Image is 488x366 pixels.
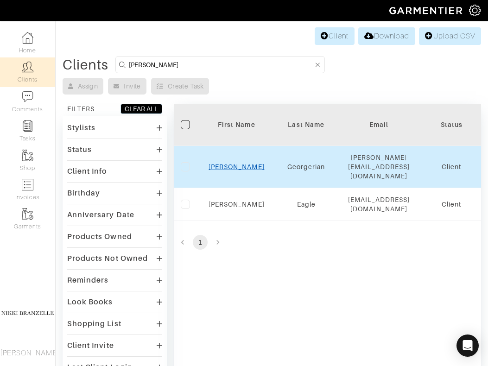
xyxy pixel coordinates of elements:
[279,120,334,129] div: Last Name
[272,104,341,146] th: Toggle SortBy
[22,32,33,44] img: dashboard-icon-dbcd8f5a0b271acd01030246c82b418ddd0df26cd7fceb0bd07c9910d44c42f6.png
[22,179,33,190] img: orders-icon-0abe47150d42831381b5fb84f609e132dff9fe21cb692f30cb5eec754e2cba89.png
[22,208,33,220] img: garments-icon-b7da505a4dc4fd61783c78ac3ca0ef83fa9d6f193b1c9dc38574b1d14d53ca28.png
[63,60,108,69] div: Clients
[67,104,95,114] div: FILTERS
[67,210,134,220] div: Anniversary Date
[287,163,325,170] a: Georgerian
[22,150,33,161] img: garments-icon-b7da505a4dc4fd61783c78ac3ca0ef83fa9d6f193b1c9dc38574b1d14d53ca28.png
[348,120,410,129] div: Email
[469,5,481,16] img: gear-icon-white-bd11855cb880d31180b6d7d6211b90ccbf57a29d726f0c71d8c61bd08dd39cc2.png
[209,120,265,129] div: First Name
[67,341,114,350] div: Client Invite
[174,235,481,250] nav: pagination navigation
[193,235,208,250] button: page 1
[120,104,162,114] button: CLEAR ALL
[67,254,148,263] div: Products Not Owned
[424,120,479,129] div: Status
[456,334,479,357] div: Open Intercom Messenger
[348,153,410,181] div: [PERSON_NAME][EMAIL_ADDRESS][DOMAIN_NAME]
[129,59,313,70] input: Search by name, email, phone, city, or state
[202,104,272,146] th: Toggle SortBy
[424,162,479,171] div: Client
[385,2,469,19] img: garmentier-logo-header-white-b43fb05a5012e4ada735d5af1a66efaba907eab6374d6393d1fbf88cb4ef424d.png
[22,120,33,132] img: reminder-icon-8004d30b9f0a5d33ae49ab947aed9ed385cf756f9e5892f1edd6e32f2345188e.png
[67,189,100,198] div: Birthday
[67,276,108,285] div: Reminders
[419,27,481,45] a: Upload CSV
[67,123,95,133] div: Stylists
[424,200,479,209] div: Client
[67,319,121,328] div: Shopping List
[358,27,415,45] a: Download
[209,163,265,170] a: [PERSON_NAME]
[67,145,92,154] div: Status
[67,232,132,241] div: Products Owned
[297,201,316,208] a: Eagle
[125,104,158,114] div: CLEAR ALL
[209,201,265,208] a: [PERSON_NAME]
[22,91,33,102] img: comment-icon-a0a6a9ef722e966f86d9cbdc48e553b5cf19dbc54f86b18d962a5391bc8f6eb6.png
[67,297,113,307] div: Look Books
[417,104,486,146] th: Toggle SortBy
[67,167,108,176] div: Client Info
[315,27,355,45] a: Client
[348,195,410,214] div: [EMAIL_ADDRESS][DOMAIN_NAME]
[22,61,33,73] img: clients-icon-6bae9207a08558b7cb47a8932f037763ab4055f8c8b6bfacd5dc20c3e0201464.png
